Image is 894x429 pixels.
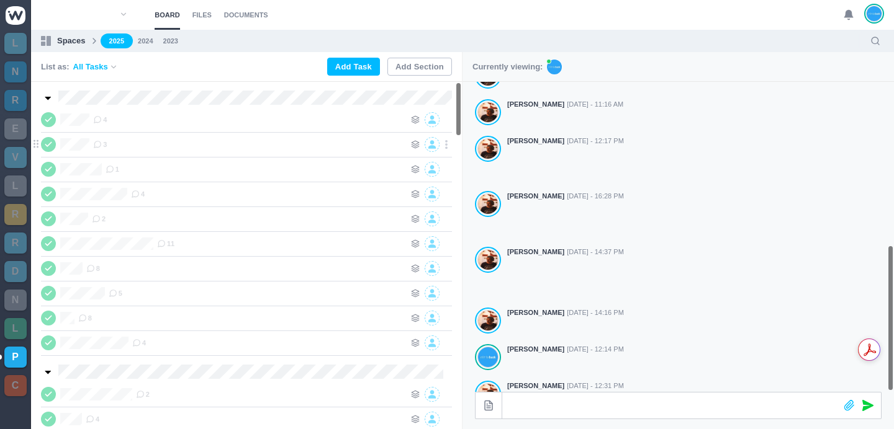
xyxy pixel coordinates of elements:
[57,35,86,47] p: Spaces
[867,6,882,22] img: João Tosta
[4,347,27,368] a: P
[567,381,624,391] span: [DATE] - 12:31 PM
[93,115,107,125] span: 4
[4,204,27,225] a: R
[4,61,27,82] a: N
[507,136,564,146] strong: [PERSON_NAME]
[86,263,100,273] span: 8
[78,313,92,323] span: 8
[4,290,27,311] a: N
[101,33,133,49] a: 2025
[163,36,178,46] a: 2023
[507,247,564,257] strong: [PERSON_NAME]
[567,307,624,318] span: [DATE] - 14:16 PM
[4,33,27,54] a: L
[4,318,27,339] a: L
[132,338,146,348] span: 4
[327,58,380,76] button: Add Task
[567,191,624,201] span: [DATE] - 16:28 PM
[109,288,122,298] span: 5
[507,307,564,318] strong: [PERSON_NAME]
[106,164,119,174] span: 1
[4,175,27,197] a: L
[4,90,27,111] a: R
[478,193,498,214] img: Antonio Lopes
[567,136,624,146] span: [DATE] - 12:17 PM
[41,36,51,46] img: spaces
[136,389,150,399] span: 2
[567,99,623,110] span: [DATE] - 11:16 AM
[4,232,27,254] a: R
[4,147,27,168] a: V
[4,375,27,396] a: C
[41,61,118,73] div: List as:
[507,191,564,201] strong: [PERSON_NAME]
[4,118,27,139] a: E
[567,247,624,257] span: [DATE] - 14:37 PM
[507,344,564,355] strong: [PERSON_NAME]
[567,344,624,355] span: [DATE] - 12:14 PM
[86,414,99,424] span: 4
[507,381,564,391] strong: [PERSON_NAME]
[131,189,145,199] span: 4
[478,347,498,368] img: João Tosta
[547,60,562,74] img: JT
[478,249,498,270] img: Antonio Lopes
[387,58,452,76] button: Add Section
[478,310,498,331] img: Antonio Lopes
[4,261,27,282] a: D
[472,61,543,73] p: Currently viewing:
[478,102,498,123] img: Antonio Lopes
[138,36,153,46] a: 2024
[157,239,174,249] span: 11
[507,99,564,110] strong: [PERSON_NAME]
[73,61,108,73] span: All Tasks
[93,139,107,149] span: 3
[6,6,25,25] img: winio
[92,214,106,224] span: 2
[478,138,498,159] img: Antonio Lopes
